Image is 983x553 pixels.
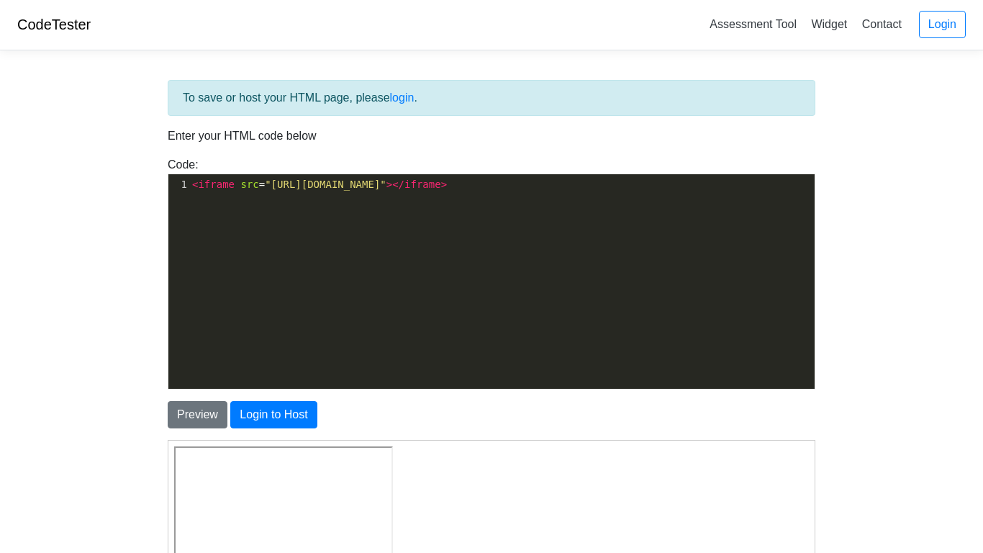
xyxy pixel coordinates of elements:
[704,12,802,36] a: Assessment Tool
[168,80,815,116] div: To save or host your HTML page, please .
[157,156,826,390] div: Code:
[805,12,853,36] a: Widget
[265,179,386,190] span: "[URL][DOMAIN_NAME]"
[230,401,317,428] button: Login to Host
[168,401,227,428] button: Preview
[17,17,91,32] a: CodeTester
[240,179,258,190] span: src
[386,179,404,190] span: ></
[404,179,441,190] span: iframe
[441,179,447,190] span: >
[168,177,189,192] div: 1
[390,91,415,104] a: login
[192,179,198,190] span: <
[198,179,235,190] span: iframe
[168,127,815,145] p: Enter your HTML code below
[856,12,907,36] a: Contact
[919,11,966,38] a: Login
[192,179,447,190] span: =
